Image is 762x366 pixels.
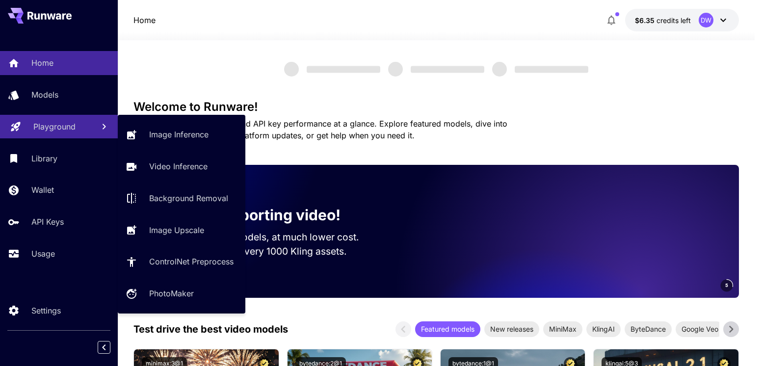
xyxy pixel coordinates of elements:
span: credits left [657,16,691,25]
p: Settings [31,305,61,316]
a: Image Inference [118,123,245,147]
div: Collapse sidebar [105,339,118,356]
span: 5 [725,282,728,289]
p: Now supporting video! [177,204,341,226]
p: Usage [31,248,55,260]
a: ControlNet Preprocess [118,250,245,274]
span: New releases [484,324,539,334]
button: $6.3542 [625,9,739,31]
p: API Keys [31,216,64,228]
p: Run the best video models, at much lower cost. [149,230,378,244]
p: Background Removal [149,192,228,204]
span: KlingAI [586,324,621,334]
p: Home [133,14,156,26]
p: Video Inference [149,160,208,172]
button: Collapse sidebar [98,341,110,354]
p: Library [31,153,57,164]
a: Image Upscale [118,218,245,242]
p: Image Upscale [149,224,204,236]
p: Save up to $500 for every 1000 Kling assets. [149,244,378,259]
a: Background Removal [118,186,245,210]
p: ControlNet Preprocess [149,256,234,267]
p: Test drive the best video models [133,322,288,337]
div: DW [699,13,713,27]
p: Wallet [31,184,54,196]
span: Featured models [415,324,480,334]
span: ByteDance [625,324,672,334]
p: Home [31,57,53,69]
span: Google Veo [676,324,724,334]
p: PhotoMaker [149,288,194,299]
p: Playground [33,121,76,132]
p: Models [31,89,58,101]
nav: breadcrumb [133,14,156,26]
span: $6.35 [635,16,657,25]
h3: Welcome to Runware! [133,100,738,114]
span: Check out your usage stats and API key performance at a glance. Explore featured models, dive int... [133,119,507,140]
a: Video Inference [118,155,245,179]
span: MiniMax [543,324,582,334]
p: Image Inference [149,129,209,140]
div: $6.3542 [635,15,691,26]
a: PhotoMaker [118,282,245,306]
